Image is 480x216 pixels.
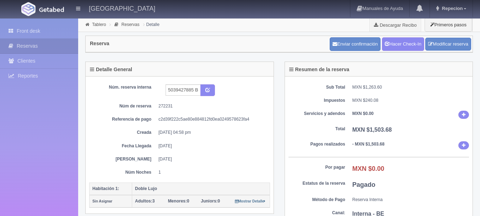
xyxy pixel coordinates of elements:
a: Descargar Recibo [370,18,421,32]
a: Mostrar Detalle [235,199,266,204]
dd: c2d39f222c5ae80e884812fd0ea0249578623fa4 [158,116,265,122]
dt: Por pagar [288,164,345,170]
dt: Método de Pago [288,197,345,203]
b: Habitación 1: [92,186,119,191]
dt: Núm. reserva interna [95,84,151,90]
dt: Estatus de la reserva [288,180,345,186]
dt: Sub Total [288,84,345,90]
dd: [DATE] 04:58 pm [158,130,265,136]
dt: Canal: [288,210,345,216]
dt: Total [288,126,345,132]
b: MXN $1,503.68 [352,127,392,133]
dt: [PERSON_NAME] [95,156,151,162]
dd: [DATE] [158,143,265,149]
span: 0 [168,199,189,204]
dd: [DATE] [158,156,265,162]
dt: Servicios y adendos [288,111,345,117]
small: Sin Asignar [92,199,112,203]
img: Getabed [39,7,64,12]
dt: Núm de reserva [95,103,151,109]
h4: [GEOGRAPHIC_DATA] [89,4,155,12]
a: Tablero [92,22,106,27]
button: Enviar confirmación [330,37,381,51]
dt: Impuestos [288,98,345,104]
dt: Creada [95,130,151,136]
dd: Reserva Interna [352,197,469,203]
a: Reservas [122,22,140,27]
button: Primeros pasos [425,18,472,32]
h4: Reserva [90,41,109,46]
strong: Juniors: [201,199,217,204]
b: MXN $0.00 [352,165,384,172]
dt: Fecha Llegada [95,143,151,149]
dd: MXN $240.08 [352,98,469,104]
dt: Pagos realizados [288,141,345,147]
th: Doble Lujo [132,183,270,195]
dt: Referencia de pago [95,116,151,122]
li: Detalle [141,21,161,28]
dd: 1 [158,169,265,175]
strong: Menores: [168,199,187,204]
dt: Núm Noches [95,169,151,175]
a: Modificar reserva [425,38,471,51]
dd: MXN $1,263.60 [352,84,469,90]
span: Repecion [440,6,463,11]
span: 3 [135,199,155,204]
span: 0 [201,199,220,204]
h4: Detalle General [90,67,132,72]
a: Hacer Check-In [382,37,424,51]
img: Getabed [21,2,36,16]
b: Pagado [352,181,376,188]
h4: Resumen de la reserva [289,67,350,72]
b: MXN $0.00 [352,111,374,116]
dd: 272231 [158,103,265,109]
small: Mostrar Detalle [235,199,266,203]
strong: Adultos: [135,199,152,204]
b: - MXN $1,503.68 [352,142,385,147]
